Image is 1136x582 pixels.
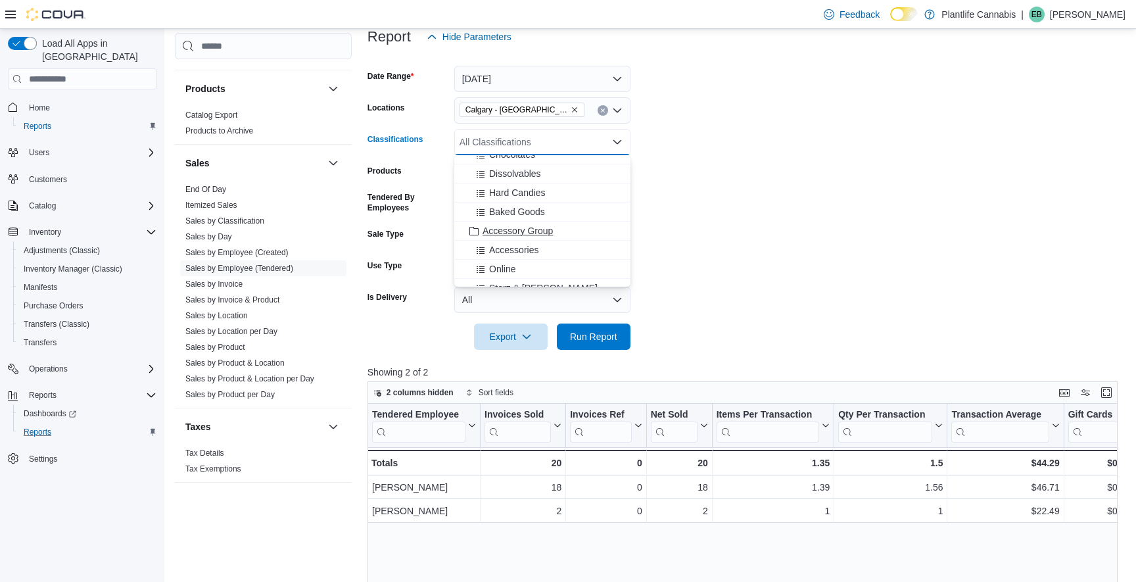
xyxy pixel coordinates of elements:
span: Customers [29,174,67,185]
label: Products [367,166,402,176]
span: Accessories [489,243,538,256]
div: $0.00 [1068,479,1130,495]
div: Net Sold [650,409,697,422]
span: Purchase Orders [24,301,83,311]
a: Reports [18,424,57,440]
span: Baked Goods [489,205,545,218]
h3: Report [367,29,411,45]
button: Products [325,81,341,97]
a: Tax Exemptions [185,464,241,473]
span: Operations [24,361,156,377]
div: Transaction Average [951,409,1049,443]
button: Gift Cards [1068,409,1130,443]
a: Customers [24,172,72,187]
span: Users [29,147,49,158]
span: Export [482,324,540,350]
a: Sales by Invoice [185,279,243,289]
span: Transfers [24,337,57,348]
div: Tendered Employee [372,409,465,443]
div: 0 [570,479,642,495]
span: Sales by Employee (Created) [185,247,289,258]
a: Reports [18,118,57,134]
span: Tax Details [185,448,224,458]
div: 1.56 [838,479,943,495]
button: Operations [3,360,162,378]
div: Invoices Ref [570,409,631,443]
span: Dashboards [18,406,156,422]
div: 1 [838,503,943,519]
span: Catalog [24,198,156,214]
span: Online [489,262,515,276]
button: Users [24,145,55,160]
button: Sales [325,155,341,171]
a: Transfers [18,335,62,351]
label: Date Range [367,71,414,82]
p: | [1021,7,1024,22]
span: Adjustments (Classic) [18,243,156,258]
button: Adjustments (Classic) [13,241,162,260]
a: Dashboards [13,404,162,423]
button: Accessories [454,241,630,260]
div: 18 [651,479,708,495]
span: Accessory Group [483,224,553,237]
button: All [454,287,630,313]
span: Catalog [29,201,56,211]
button: Inventory [3,223,162,241]
button: Hide Parameters [421,24,517,50]
span: Adjustments (Classic) [24,245,100,256]
label: Locations [367,103,405,113]
button: Items Per Transaction [716,409,830,443]
button: Transfers (Classic) [13,315,162,333]
span: Reports [24,387,156,403]
h3: Taxes [185,420,211,433]
button: Settings [3,449,162,468]
div: Tendered Employee [372,409,465,422]
span: Reports [29,390,57,400]
div: Transaction Average [951,409,1049,422]
span: Catalog Export [185,110,237,120]
button: Users [3,143,162,162]
span: Sort fields [479,387,513,398]
button: Reports [3,386,162,404]
div: Taxes [175,445,352,482]
span: Customers [24,171,156,187]
span: Sales by Day [185,231,232,242]
a: Sales by Product [185,343,245,352]
button: Manifests [13,278,162,297]
a: Tax Details [185,449,224,458]
span: Manifests [18,279,156,295]
a: Feedback [818,1,885,28]
div: [PERSON_NAME] [372,503,476,519]
p: Plantlife Cannabis [941,7,1016,22]
button: Customers [3,170,162,189]
span: Dissolvables [489,167,541,180]
span: Operations [29,364,68,374]
a: Sales by Product & Location [185,358,285,368]
a: Sales by Day [185,232,232,241]
span: Sales by Classification [185,216,264,226]
span: Sales by Location per Day [185,326,277,337]
span: Settings [24,450,156,467]
span: Inventory Manager (Classic) [18,261,156,277]
h3: Sales [185,157,210,170]
span: Sales by Product & Location per Day [185,374,314,384]
button: Taxes [185,420,323,433]
button: Reports [13,117,162,135]
div: 2 [651,503,708,519]
button: Dissolvables [454,164,630,183]
div: [PERSON_NAME] [372,479,476,495]
button: Export [474,324,548,350]
span: Sales by Location [185,310,248,321]
span: Products to Archive [185,126,253,136]
button: Invoices Sold [485,409,561,443]
span: Hide Parameters [442,30,511,43]
button: Close list of options [612,137,623,147]
div: Totals [371,455,476,471]
a: Inventory Manager (Classic) [18,261,128,277]
a: Itemized Sales [185,201,237,210]
button: Clear input [598,105,608,116]
button: Remove Calgary - Harvest Hills from selection in this group [571,106,579,114]
button: Enter fullscreen [1099,385,1114,400]
a: Transfers (Classic) [18,316,95,332]
span: Tax Exemptions [185,464,241,474]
